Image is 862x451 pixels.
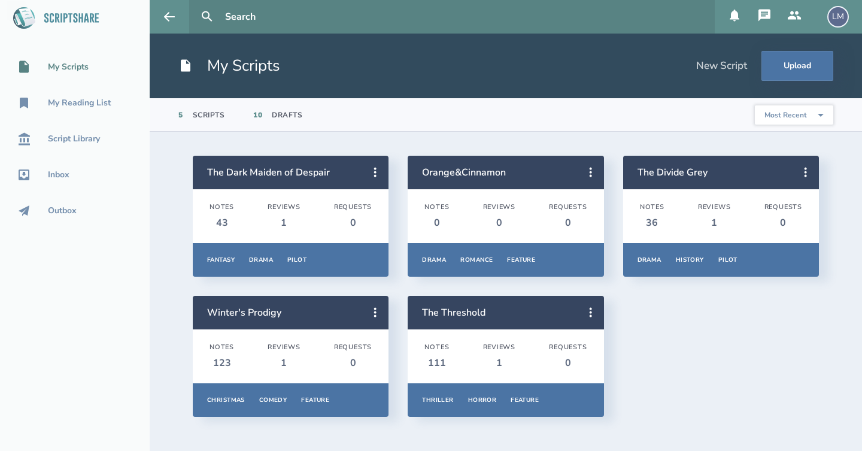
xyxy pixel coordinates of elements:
div: Requests [334,203,372,211]
div: 0 [483,216,516,229]
div: 0 [549,216,587,229]
a: Winter's Prodigy [207,306,281,319]
div: Feature [301,396,329,404]
div: 1 [268,216,301,229]
a: The Threshold [422,306,485,319]
div: History [676,256,704,264]
div: Outbox [48,206,77,216]
div: 0 [549,356,587,370]
div: Drafts [272,110,302,120]
div: Thriller [422,396,453,404]
div: New Script [696,59,747,72]
div: Feature [507,256,535,264]
div: 0 [334,356,372,370]
div: 36 [640,216,664,229]
div: Inbox [48,170,69,180]
div: Script Library [48,134,100,144]
div: 1 [483,356,516,370]
div: Notes [210,203,234,211]
div: Fantasy [207,256,235,264]
div: 111 [424,356,449,370]
div: 0 [424,216,449,229]
div: My Scripts [48,62,89,72]
div: Romance [460,256,493,264]
h1: My Scripts [178,55,280,77]
div: Notes [210,343,234,352]
div: Reviews [268,203,301,211]
button: Upload [761,51,833,81]
div: Horror [468,396,497,404]
div: Drama [422,256,446,264]
div: Notes [640,203,664,211]
div: 43 [210,216,234,229]
div: Reviews [268,343,301,352]
div: 5 [178,110,183,120]
div: Requests [334,343,372,352]
div: Drama [638,256,661,264]
div: 1 [268,356,301,370]
div: Christmas [207,396,245,404]
div: Drama [249,256,273,264]
div: Notes [424,203,449,211]
div: 0 [764,216,802,229]
div: Comedy [259,396,287,404]
div: Reviews [483,203,516,211]
a: The Divide Grey [638,166,708,179]
div: Feature [511,396,539,404]
div: LM [827,6,849,28]
div: Requests [549,343,587,352]
div: 1 [698,216,731,229]
div: Scripts [193,110,225,120]
div: Notes [424,343,449,352]
div: Requests [549,203,587,211]
div: 10 [253,110,262,120]
a: The Dark Maiden of Despair [207,166,330,179]
div: Reviews [483,343,516,352]
div: Pilot [718,256,737,264]
div: Reviews [698,203,731,211]
div: Pilot [287,256,306,264]
a: Orange&Cinnamon [422,166,506,179]
div: 123 [210,356,234,370]
div: Requests [764,203,802,211]
div: My Reading List [48,98,111,108]
div: 0 [334,216,372,229]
